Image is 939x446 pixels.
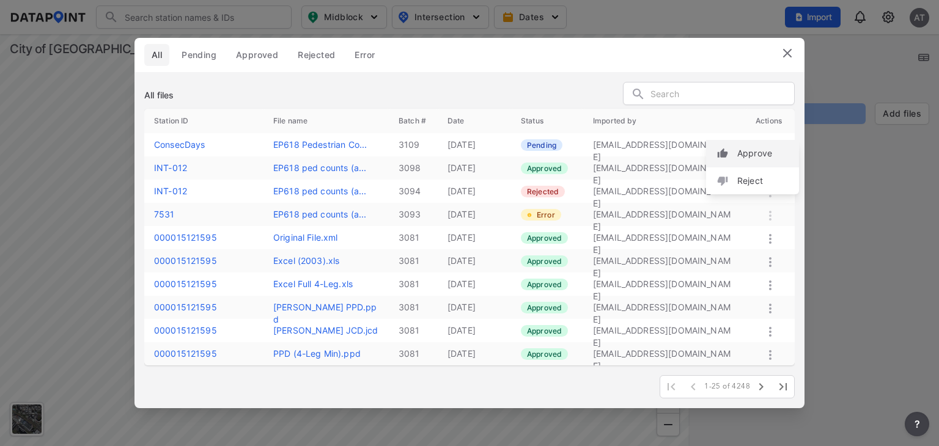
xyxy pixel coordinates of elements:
[912,417,922,431] span: ?
[389,180,438,203] td: 3094
[273,209,366,219] label: EP618 ped counts (approved version).xlsx
[273,186,366,196] label: EP618 ped counts (approved version).xlsx
[154,139,205,150] label: ConsecDays
[438,203,511,226] td: [DATE]
[438,226,511,249] td: [DATE]
[273,232,338,243] label: Original File.xml
[182,49,216,61] span: Pending
[152,49,162,61] span: All
[583,226,746,249] td: [EMAIL_ADDRESS][DOMAIN_NAME]
[154,325,217,335] label: 000015121595
[521,302,568,313] label: Approved
[438,156,511,180] td: [DATE]
[154,302,217,312] label: 000015121595
[583,342,746,365] td: [EMAIL_ADDRESS][DOMAIN_NAME]
[511,109,583,133] th: Status
[389,319,438,342] td: 3081
[737,175,763,187] label: Reject
[650,85,794,103] input: Search
[273,279,353,289] label: Excel Full 4-Leg.xls
[144,109,263,133] th: Station ID
[389,109,438,133] th: Batch #
[355,49,375,61] span: Error
[273,325,378,335] label: JAMAR JCD.jcd
[389,296,438,319] td: 3081
[583,109,746,133] th: Imported by
[154,186,187,196] label: INT-012
[737,147,772,159] label: Approve
[273,139,367,150] a: EP618 Pedestrian Co...
[154,232,217,243] a: 000015121595
[389,156,438,180] td: 3098
[772,376,794,398] span: Last Page
[389,133,438,156] td: 3109
[154,255,217,266] label: 000015121595
[521,139,562,151] label: Pending
[154,348,217,359] label: 000015121595
[263,109,389,133] th: File name
[521,232,568,244] label: Approved
[521,325,568,337] label: Approved
[583,296,746,319] td: [EMAIL_ADDRESS][DOMAIN_NAME]
[273,163,366,173] a: EP618 ped counts (a...
[389,342,438,365] td: 3081
[154,163,187,173] label: INT-012
[273,302,377,324] a: [PERSON_NAME] PPD.ppd
[682,376,704,398] span: Previous Page
[583,319,746,342] td: [EMAIL_ADDRESS][DOMAIN_NAME]
[144,89,174,101] h3: All files
[273,139,367,150] label: EP618 Pedestrian Counts.xlsx
[750,376,772,398] span: Next Page
[273,186,366,196] a: EP618 ped counts (a...
[583,272,746,296] td: [EMAIL_ADDRESS][DOMAIN_NAME]
[527,213,532,218] img: iFAejFhtzUZ8mjSs4R1x7TXHOrweJUNGvoh0Eu8zGVLvQUNiWZpHv9pjf8DhOAK5dfY6AAAAAElFTkSuQmCC
[389,272,438,296] td: 3081
[438,296,511,319] td: [DATE]
[583,156,746,180] td: [EMAIL_ADDRESS][DOMAIN_NAME]
[521,209,561,221] label: File approaches must match station approaches. For example, a file with NB/SB data cannot be impo...
[521,255,568,267] label: Approved
[438,249,511,272] td: [DATE]
[154,279,217,289] label: 000015121595
[438,319,511,342] td: [DATE]
[273,302,377,324] label: JAMAR PPD.ppd
[273,255,339,266] label: Excel (2003).xls
[438,342,511,365] td: [DATE]
[521,279,568,290] label: Approved
[521,163,568,174] label: Approved
[389,249,438,272] td: 3081
[438,272,511,296] td: [DATE]
[298,49,335,61] span: Rejected
[746,109,795,133] th: Actions
[273,163,366,173] label: EP618 ped counts (approved version) (1).xlsx
[154,209,175,219] label: 7531
[583,203,746,226] td: [EMAIL_ADDRESS][DOMAIN_NAME]
[236,49,278,61] span: Approved
[438,109,511,133] th: Date
[704,382,750,392] span: 1-25 of 4248
[905,412,929,436] button: more
[660,376,682,398] span: First Page
[389,203,438,226] td: 3093
[273,209,366,219] a: EP618 ped counts (a...
[273,348,361,359] label: PPD (4-Leg Min).ppd
[144,44,387,66] div: full width tabs example
[780,46,795,60] img: close.efbf2170.svg
[521,186,565,197] label: Rejected
[583,180,746,203] td: [EMAIL_ADDRESS][DOMAIN_NAME]
[389,226,438,249] td: 3081
[521,348,568,360] label: Approved
[273,325,378,335] a: [PERSON_NAME] JCD.jcd
[438,180,511,203] td: [DATE]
